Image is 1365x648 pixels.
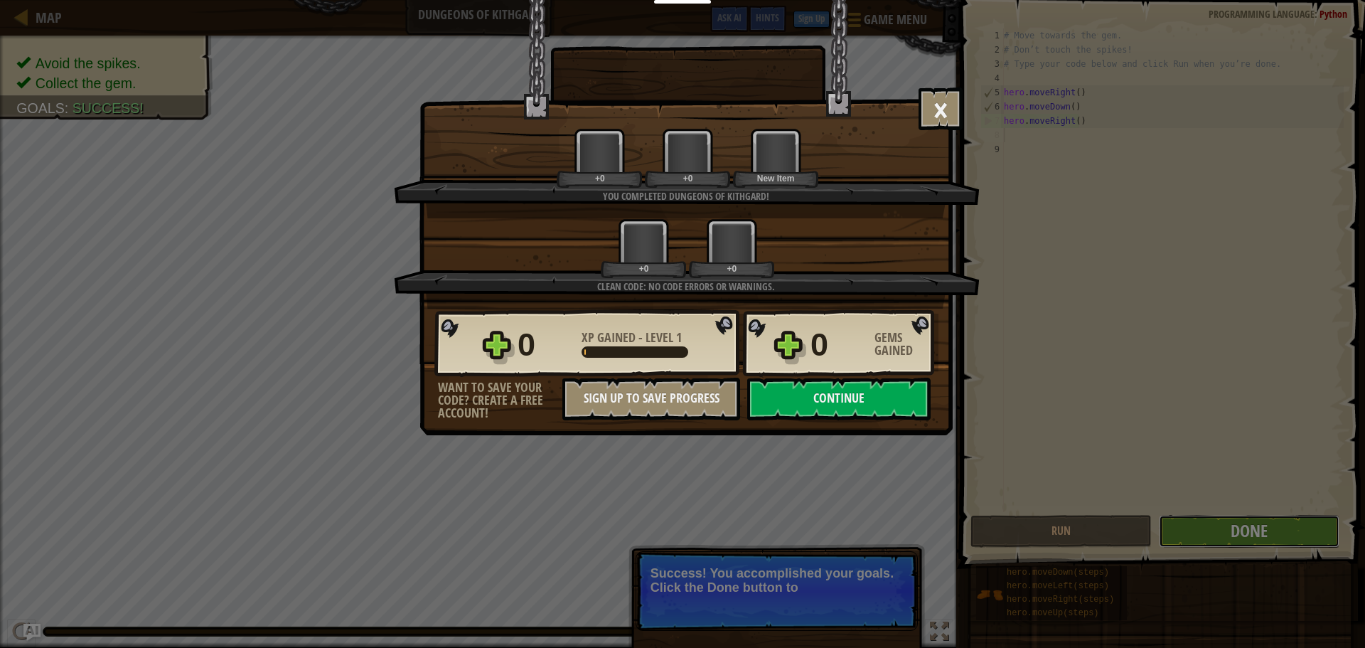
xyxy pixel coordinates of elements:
div: +0 [604,263,684,274]
button: × [919,87,963,130]
button: Sign Up to Save Progress [562,378,740,420]
button: Continue [747,378,931,420]
div: Clean code: no code errors or warnings. [461,280,910,294]
div: New Item [736,173,816,184]
div: +0 [648,173,728,184]
div: - [582,331,682,344]
div: +0 [560,173,640,184]
span: XP Gained [582,329,638,346]
div: 0 [518,322,573,368]
div: Gems Gained [874,331,938,357]
span: Level [643,329,676,346]
div: +0 [692,263,772,274]
div: 0 [810,322,866,368]
div: Want to save your code? Create a free account! [438,381,562,420]
span: 1 [676,329,682,346]
div: You completed Dungeons of Kithgard! [461,189,910,203]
